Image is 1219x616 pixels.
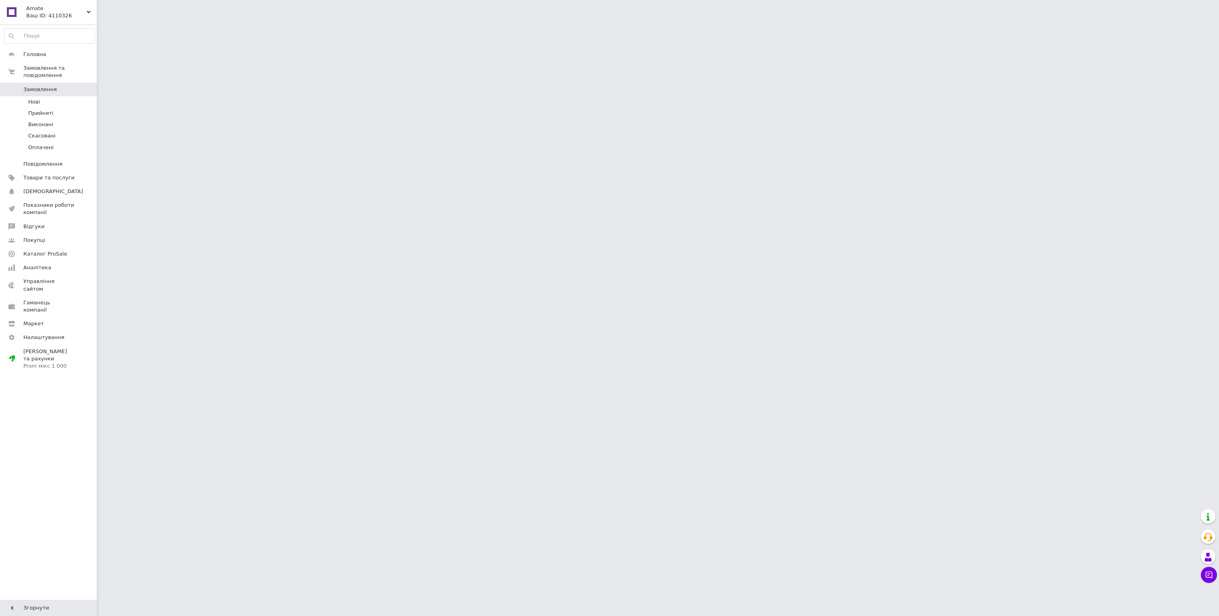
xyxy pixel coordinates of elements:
span: Скасовані [28,132,56,139]
span: Відгуки [23,223,44,230]
input: Пошук [4,29,95,43]
span: Замовлення [23,86,57,93]
span: Каталог ProSale [23,250,67,258]
span: Замовлення та повідомлення [23,65,97,79]
span: Прийняті [28,110,53,117]
div: Prom мікс 1 000 [23,362,75,370]
span: Нові [28,98,40,106]
span: Товари та послуги [23,174,75,181]
span: [DEMOGRAPHIC_DATA] [23,188,83,195]
span: Налаштування [23,334,64,341]
span: Amate [26,5,87,12]
span: Повідомлення [23,160,62,168]
button: Чат з покупцем [1201,567,1217,583]
span: Управління сайтом [23,278,75,292]
span: Головна [23,51,46,58]
span: [PERSON_NAME] та рахунки [23,348,75,370]
div: Ваш ID: 4110326 [26,12,97,19]
span: Покупці [23,237,45,244]
span: Гаманець компанії [23,299,75,314]
span: Показники роботи компанії [23,202,75,216]
span: Аналітика [23,264,51,271]
span: Виконані [28,121,53,128]
span: Маркет [23,320,44,327]
span: Оплачені [28,144,54,151]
